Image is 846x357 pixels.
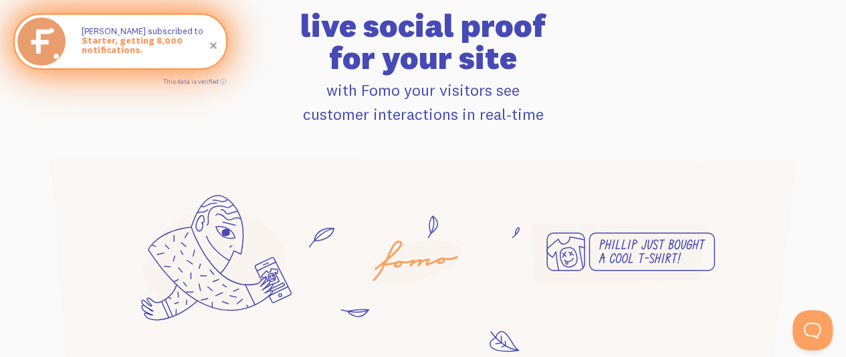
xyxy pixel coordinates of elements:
h2: live social proof for your site [50,9,797,74]
p: [PERSON_NAME] subscribed to [82,26,213,57]
p: with Fomo your visitors see customer interactions in real-time [50,78,797,126]
a: This data is verified ⓘ [163,78,226,85]
img: Starter, getting 8,000 notifications. [17,17,66,66]
span: Starter, getting 8,000 notifications. [82,35,213,55]
iframe: Help Scout Beacon - Open [792,310,833,350]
